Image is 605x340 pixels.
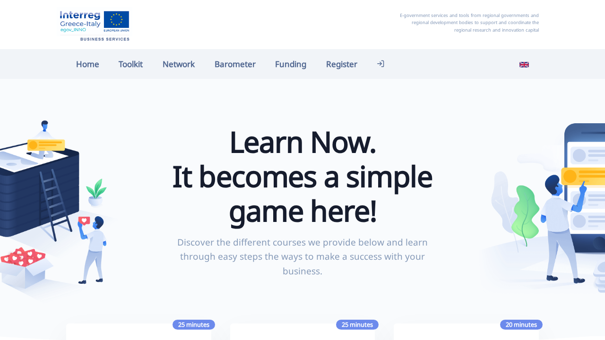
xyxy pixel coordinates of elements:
[205,54,266,74] a: Barometer
[519,60,529,69] img: en_flag.svg
[500,320,543,330] span: 20 minutes
[316,54,367,74] a: Register
[169,235,437,278] p: Discover the different courses we provide below and learn through easy steps the ways to make a s...
[153,54,205,74] a: Network
[169,124,437,228] h1: Learn Now. It becomes a simple game here!
[57,7,132,42] img: Home
[336,320,379,330] span: 25 minutes
[66,54,109,74] a: Home
[265,54,316,74] a: Funding
[173,320,215,330] span: 25 minutes
[109,54,153,74] a: Toolkit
